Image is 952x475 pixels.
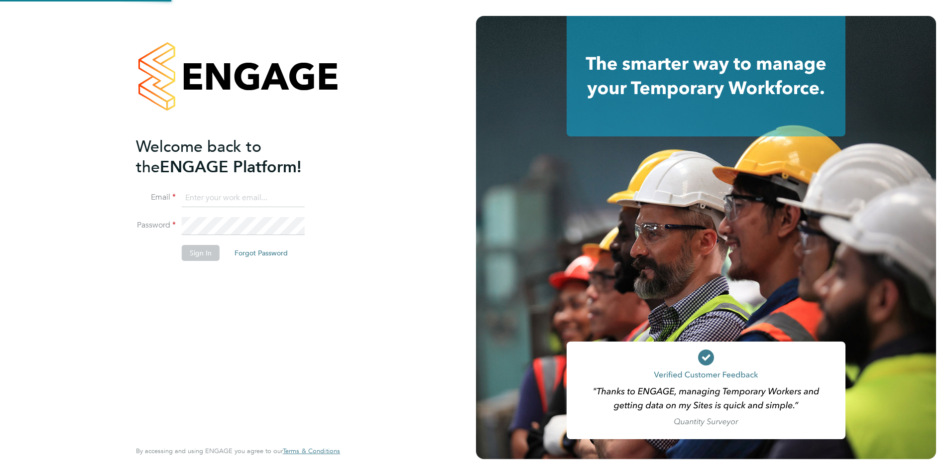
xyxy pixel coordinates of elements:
span: Terms & Conditions [283,447,340,455]
span: Welcome back to the [136,137,261,177]
label: Password [136,220,176,231]
label: Email [136,192,176,203]
button: Sign In [182,245,220,261]
button: Forgot Password [227,245,296,261]
h2: ENGAGE Platform! [136,136,330,177]
a: Terms & Conditions [283,447,340,455]
input: Enter your work email... [182,189,305,207]
span: By accessing and using ENGAGE you agree to our [136,447,340,455]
